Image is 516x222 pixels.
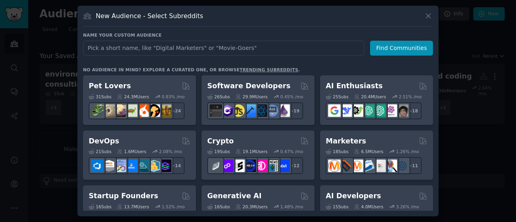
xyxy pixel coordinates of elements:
[326,191,381,201] h2: AI Developers
[102,104,115,117] img: ballpython
[83,41,364,56] input: Pick a short name, like "Digital Marketers" or "Movie-Goers"
[326,136,366,146] h2: Marketers
[235,149,267,154] div: 19.1M Users
[159,104,171,117] img: dogbreed
[114,160,126,172] img: Docker_DevOps
[162,204,185,210] div: 1.52 % /mo
[239,67,298,72] a: trending subreddits
[266,160,279,172] img: CryptoNews
[373,160,386,172] img: googleads
[159,149,182,154] div: 2.08 % /mo
[89,136,119,146] h2: DevOps
[286,157,303,174] div: + 12
[373,104,386,117] img: chatgpt_prompts_
[207,191,262,201] h2: Generative AI
[125,104,137,117] img: turtle
[125,160,137,172] img: DevOpsLinks
[207,81,290,91] h2: Software Developers
[243,160,256,172] img: web3
[89,191,158,201] h2: Startup Founders
[354,94,386,100] div: 20.4M Users
[396,149,419,154] div: 1.26 % /mo
[339,160,352,172] img: bigseo
[89,94,111,100] div: 31 Sub s
[117,204,149,210] div: 13.7M Users
[328,104,341,117] img: GoogleGeminiAI
[91,104,104,117] img: herpetology
[255,104,267,117] img: reactnative
[136,104,149,117] img: cockatiel
[405,157,422,174] div: + 11
[232,160,245,172] img: ethstaker
[280,94,303,100] div: 0.45 % /mo
[168,102,185,119] div: + 24
[207,149,230,154] div: 19 Sub s
[370,41,433,56] button: Find Communities
[207,136,234,146] h2: Crypto
[280,149,303,154] div: 0.47 % /mo
[102,160,115,172] img: AWS_Certified_Experts
[362,104,375,117] img: chatgpt_promptDesign
[210,160,222,172] img: ethfinance
[266,104,279,117] img: AskComputerScience
[96,12,203,20] h3: New Audience - Select Subreddits
[286,102,303,119] div: + 19
[396,204,419,210] div: 3.26 % /mo
[326,81,383,91] h2: AI Enthusiasts
[385,104,397,117] img: OpenAIDev
[277,160,290,172] img: defi_
[354,204,383,210] div: 4.0M Users
[210,104,222,117] img: software
[207,94,230,100] div: 26 Sub s
[221,160,233,172] img: 0xPolygon
[405,102,422,119] div: + 18
[277,104,290,117] img: elixir
[328,160,341,172] img: content_marketing
[89,81,131,91] h2: Pet Lovers
[243,104,256,117] img: iOSProgramming
[89,149,111,154] div: 21 Sub s
[162,94,185,100] div: 0.83 % /mo
[221,104,233,117] img: csharp
[396,104,408,117] img: ArtificalIntelligence
[159,160,171,172] img: PlatformEngineers
[148,160,160,172] img: aws_cdk
[168,157,185,174] div: + 14
[148,104,160,117] img: PetAdvice
[83,32,433,38] h3: Name your custom audience
[89,204,111,210] div: 16 Sub s
[207,204,230,210] div: 16 Sub s
[136,160,149,172] img: platformengineering
[91,160,104,172] img: azuredevops
[354,149,383,154] div: 6.5M Users
[117,94,149,100] div: 24.3M Users
[399,94,422,100] div: 2.51 % /mo
[326,149,348,154] div: 18 Sub s
[351,160,363,172] img: AskMarketing
[235,94,267,100] div: 29.9M Users
[351,104,363,117] img: AItoolsCatalog
[280,204,303,210] div: 1.48 % /mo
[83,67,300,73] div: No audience in mind? Explore a curated one, or browse .
[396,160,408,172] img: OnlineMarketing
[117,149,146,154] div: 1.6M Users
[326,94,348,100] div: 25 Sub s
[255,160,267,172] img: defiblockchain
[385,160,397,172] img: MarketingResearch
[232,104,245,117] img: learnjavascript
[235,204,267,210] div: 20.3M Users
[339,104,352,117] img: DeepSeek
[362,160,375,172] img: Emailmarketing
[326,204,348,210] div: 15 Sub s
[114,104,126,117] img: leopardgeckos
